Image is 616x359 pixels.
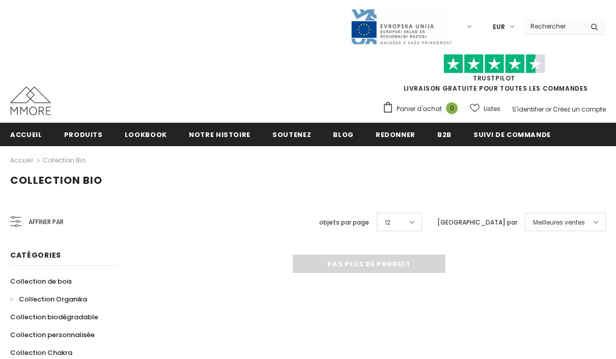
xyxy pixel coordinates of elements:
a: Blog [333,123,354,146]
a: Suivi de commande [473,123,551,146]
a: Collection de bois [10,272,72,290]
span: Panier d'achat [397,104,442,114]
span: Affiner par [29,216,64,228]
a: TrustPilot [473,74,515,82]
a: Panier d'achat 0 [382,101,463,117]
span: Accueil [10,130,42,140]
span: Suivi de commande [473,130,551,140]
a: Créez un compte [553,105,606,114]
span: Collection de bois [10,277,72,286]
label: [GEOGRAPHIC_DATA] par [437,217,517,228]
a: Produits [64,123,103,146]
img: Javni Razpis [350,8,452,45]
a: soutenez [272,123,311,146]
span: Produits [64,130,103,140]
span: Collection Bio [10,173,102,187]
span: Catégories [10,250,61,260]
a: Collection Bio [43,156,86,164]
a: Collection Organika [10,290,87,308]
span: Blog [333,130,354,140]
span: 0 [446,102,458,114]
a: S'identifier [512,105,544,114]
span: Collection Chakra [10,348,72,357]
a: B2B [437,123,452,146]
a: Collection biodégradable [10,308,98,326]
a: Accueil [10,154,33,167]
span: Redonner [376,130,415,140]
span: LIVRAISON GRATUITE POUR TOUTES LES COMMANDES [382,59,606,93]
span: Notre histoire [189,130,250,140]
span: Collection personnalisée [10,330,95,340]
label: objets par page [319,217,369,228]
a: Notre histoire [189,123,250,146]
a: Lookbook [125,123,167,146]
a: Redonner [376,123,415,146]
span: B2B [437,130,452,140]
span: Listes [484,104,500,114]
a: Accueil [10,123,42,146]
span: Collection biodégradable [10,312,98,322]
span: 12 [385,217,390,228]
a: Collection personnalisée [10,326,95,344]
span: EUR [493,22,505,32]
span: Lookbook [125,130,167,140]
img: Cas MMORE [10,87,51,115]
img: Faites confiance aux étoiles pilotes [443,54,545,74]
a: Listes [470,100,500,118]
input: Search Site [524,19,583,34]
span: Collection Organika [19,294,87,304]
a: Javni Razpis [350,22,452,31]
span: or [545,105,551,114]
span: Meilleures ventes [533,217,585,228]
span: soutenez [272,130,311,140]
